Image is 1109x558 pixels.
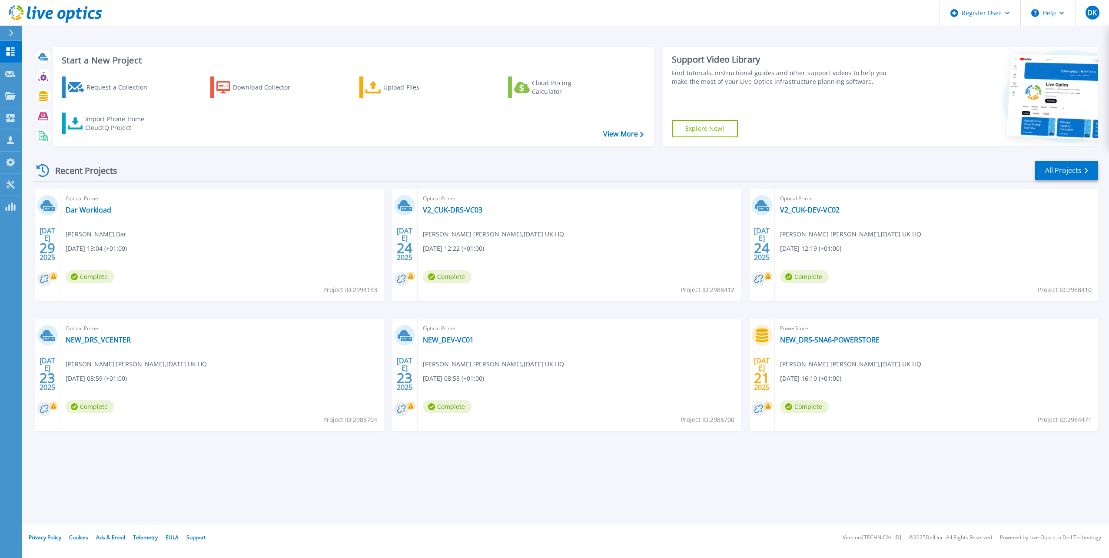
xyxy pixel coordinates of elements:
[423,206,482,214] a: V2_CUK-DRS-VC03
[780,194,1093,203] span: Optical Prime
[39,228,56,260] div: [DATE] 2025
[233,79,302,96] div: Download Collector
[96,534,125,541] a: Ads & Email
[780,324,1093,333] span: PowerStore
[66,270,114,283] span: Complete
[508,76,605,98] a: Cloud Pricing Calculator
[754,228,770,260] div: [DATE] 2025
[210,76,307,98] a: Download Collector
[423,324,736,333] span: Optical Prime
[754,374,770,382] span: 21
[909,535,992,541] li: © 2025 Dell Inc. All Rights Reserved
[33,160,129,181] div: Recent Projects
[166,534,179,541] a: EULA
[672,120,738,137] a: Explore Now!
[1035,161,1098,180] a: All Projects
[681,285,734,295] span: Project ID: 2988412
[423,359,564,369] span: [PERSON_NAME] [PERSON_NAME] , [DATE] UK HQ
[39,358,56,390] div: [DATE] 2025
[780,335,880,344] a: NEW_DRS-SNA6-POWERSTORE
[681,415,734,425] span: Project ID: 2986700
[843,535,901,541] li: Version: [TECHNICAL_ID]
[780,400,829,413] span: Complete
[780,206,840,214] a: V2_CUK-DEV-VC02
[1038,415,1092,425] span: Project ID: 2984471
[66,374,127,383] span: [DATE] 08:59 (+01:00)
[754,244,770,252] span: 24
[672,54,896,65] div: Support Video Library
[323,415,377,425] span: Project ID: 2986704
[66,400,114,413] span: Complete
[423,270,471,283] span: Complete
[423,335,474,344] a: NEW_DEV-VC01
[383,79,453,96] div: Upload Files
[69,534,88,541] a: Cookies
[423,229,564,239] span: [PERSON_NAME] [PERSON_NAME] , [DATE] UK HQ
[40,374,55,382] span: 23
[672,69,896,86] div: Find tutorials, instructional guides and other support videos to help you make the most of your L...
[780,270,829,283] span: Complete
[323,285,377,295] span: Project ID: 2994183
[66,359,207,369] span: [PERSON_NAME] [PERSON_NAME] , [DATE] UK HQ
[40,244,55,252] span: 29
[532,79,601,96] div: Cloud Pricing Calculator
[133,534,158,541] a: Telemetry
[397,374,412,382] span: 23
[62,76,159,98] a: Request a Collection
[66,244,127,253] span: [DATE] 13:04 (+01:00)
[29,534,61,541] a: Privacy Policy
[66,324,379,333] span: Optical Prime
[603,130,644,138] a: View More
[66,335,131,344] a: NEW_DRS_VCENTER
[62,56,643,65] h3: Start a New Project
[85,115,153,132] div: Import Phone Home CloudIQ Project
[1038,285,1092,295] span: Project ID: 2988410
[1087,9,1097,16] span: DK
[396,358,413,390] div: [DATE] 2025
[423,194,736,203] span: Optical Prime
[1000,535,1101,541] li: Powered by Live Optics, a Dell Technology
[66,206,111,214] a: Dar Workload
[780,374,841,383] span: [DATE] 16:10 (+01:00)
[359,76,456,98] a: Upload Files
[780,229,921,239] span: [PERSON_NAME] [PERSON_NAME] , [DATE] UK HQ
[186,534,206,541] a: Support
[780,244,841,253] span: [DATE] 12:19 (+01:00)
[66,229,126,239] span: [PERSON_NAME] , Dar
[423,244,484,253] span: [DATE] 12:22 (+01:00)
[423,400,471,413] span: Complete
[754,358,770,390] div: [DATE] 2025
[86,79,156,96] div: Request a Collection
[423,374,484,383] span: [DATE] 08:58 (+01:00)
[397,244,412,252] span: 24
[780,359,921,369] span: [PERSON_NAME] [PERSON_NAME] , [DATE] UK HQ
[396,228,413,260] div: [DATE] 2025
[66,194,379,203] span: Optical Prime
